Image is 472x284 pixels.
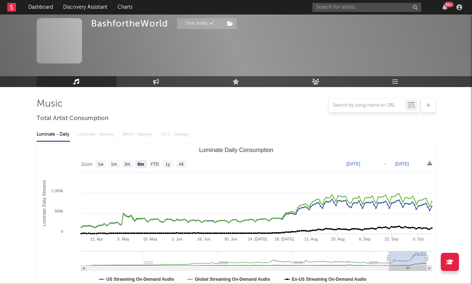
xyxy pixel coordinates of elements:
text: Zoom [81,162,93,167]
text: 25. Aug [331,237,344,241]
span: Total Artist Consumption [37,114,108,123]
input: Search by song name or URL [329,103,406,108]
text: 14. [DATE] [248,237,267,241]
text: 5. May [117,237,130,241]
text: [DATE] [346,161,360,166]
input: Search for artists [312,3,421,12]
text: 3m [124,162,130,167]
text: 1m [111,162,117,167]
button: 99+ [442,4,447,10]
text: 16. Jun [197,237,210,241]
text: YTD [150,162,159,167]
div: Luminate - Daily [37,128,70,141]
text: 6. Oct [413,237,423,241]
text: 28. [DATE] [275,237,294,241]
text: Luminate Daily Streams [42,180,47,226]
text: 22. Sep [385,237,398,241]
text: [DATE] [395,161,409,166]
text: 8. Sep [359,237,370,241]
div: BashfortheWorld [91,18,168,29]
text: Luminate Daily Consumption [199,147,273,153]
text: 11. Aug [304,237,317,241]
text: US Streaming On-Demand Audio [106,277,174,282]
text: 2. Jun [171,237,182,241]
text: 0 [61,229,63,234]
text: 1w [98,162,103,167]
text: All [178,162,183,167]
text: 1y [165,162,170,167]
text: 21. Apr [90,237,103,241]
text: Global Streaming On-Demand Audio [194,277,270,282]
text: → [383,161,387,166]
div: 99 + [444,2,453,7]
text: 19. May [143,237,157,241]
text: 6m [138,162,144,167]
text: 1 000k [51,189,63,193]
text: 30. Jun [224,237,237,241]
button: Tracking [177,18,222,29]
text: Ex-US Streaming On-Demand Audio [292,277,366,282]
text: 500k [54,209,63,213]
